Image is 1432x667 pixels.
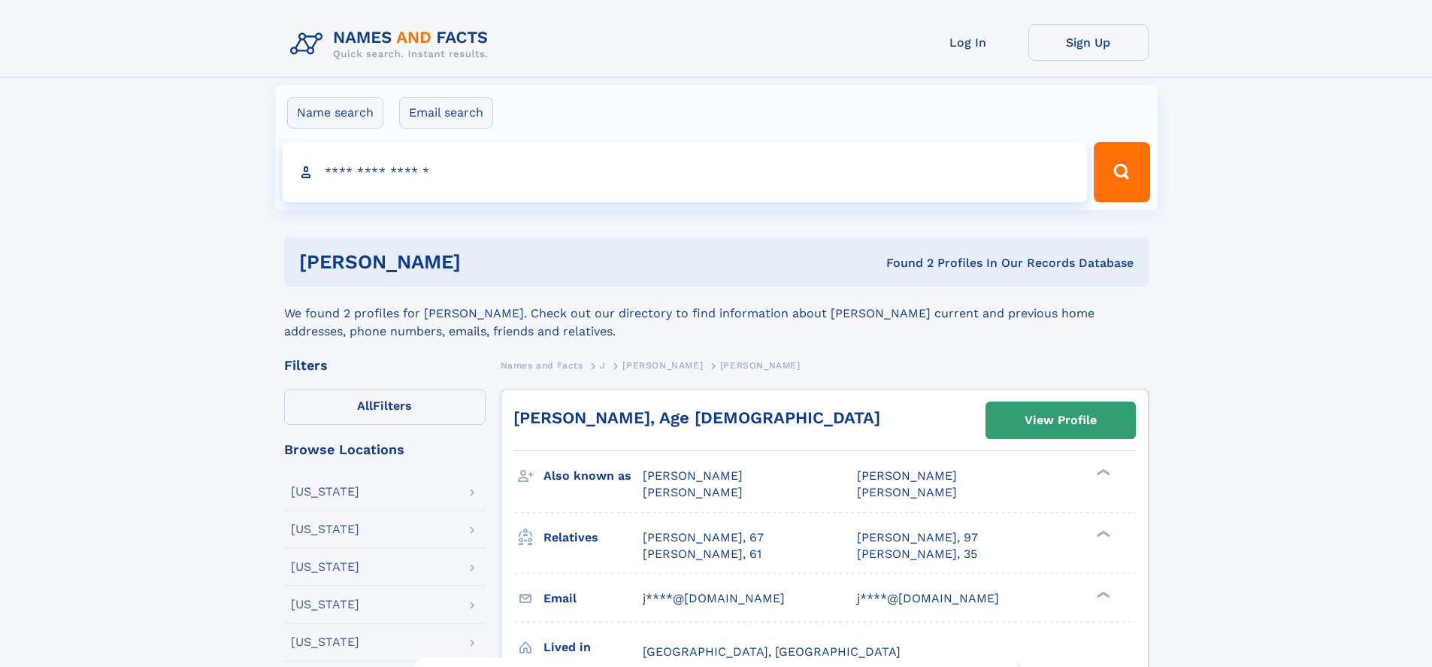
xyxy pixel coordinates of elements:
[284,24,501,65] img: Logo Names and Facts
[986,402,1135,438] a: View Profile
[1093,590,1111,599] div: ❯
[1025,403,1097,438] div: View Profile
[284,443,486,456] div: Browse Locations
[643,485,743,499] span: [PERSON_NAME]
[299,253,674,271] h1: [PERSON_NAME]
[622,360,703,371] span: [PERSON_NAME]
[857,546,977,562] a: [PERSON_NAME], 35
[284,359,486,372] div: Filters
[643,468,743,483] span: [PERSON_NAME]
[291,636,359,648] div: [US_STATE]
[857,485,957,499] span: [PERSON_NAME]
[1028,24,1149,61] a: Sign Up
[857,529,978,546] a: [PERSON_NAME], 97
[399,97,493,129] label: Email search
[287,97,383,129] label: Name search
[1093,468,1111,478] div: ❯
[291,486,359,498] div: [US_STATE]
[720,360,801,371] span: [PERSON_NAME]
[600,356,606,374] a: J
[513,408,880,427] a: [PERSON_NAME], Age [DEMOGRAPHIC_DATA]
[908,24,1028,61] a: Log In
[291,599,359,611] div: [US_STATE]
[291,523,359,535] div: [US_STATE]
[1094,142,1149,202] button: Search Button
[857,468,957,483] span: [PERSON_NAME]
[291,561,359,573] div: [US_STATE]
[600,360,606,371] span: J
[501,356,583,374] a: Names and Facts
[543,525,643,550] h3: Relatives
[543,586,643,611] h3: Email
[643,546,761,562] a: [PERSON_NAME], 61
[643,644,901,659] span: [GEOGRAPHIC_DATA], [GEOGRAPHIC_DATA]
[284,287,1149,341] div: We found 2 profiles for [PERSON_NAME]. Check out our directory to find information about [PERSON_...
[283,142,1088,202] input: search input
[284,389,486,425] label: Filters
[622,356,703,374] a: [PERSON_NAME]
[643,529,764,546] a: [PERSON_NAME], 67
[543,635,643,660] h3: Lived in
[1093,529,1111,538] div: ❯
[357,399,373,413] span: All
[674,255,1134,271] div: Found 2 Profiles In Our Records Database
[543,463,643,489] h3: Also known as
